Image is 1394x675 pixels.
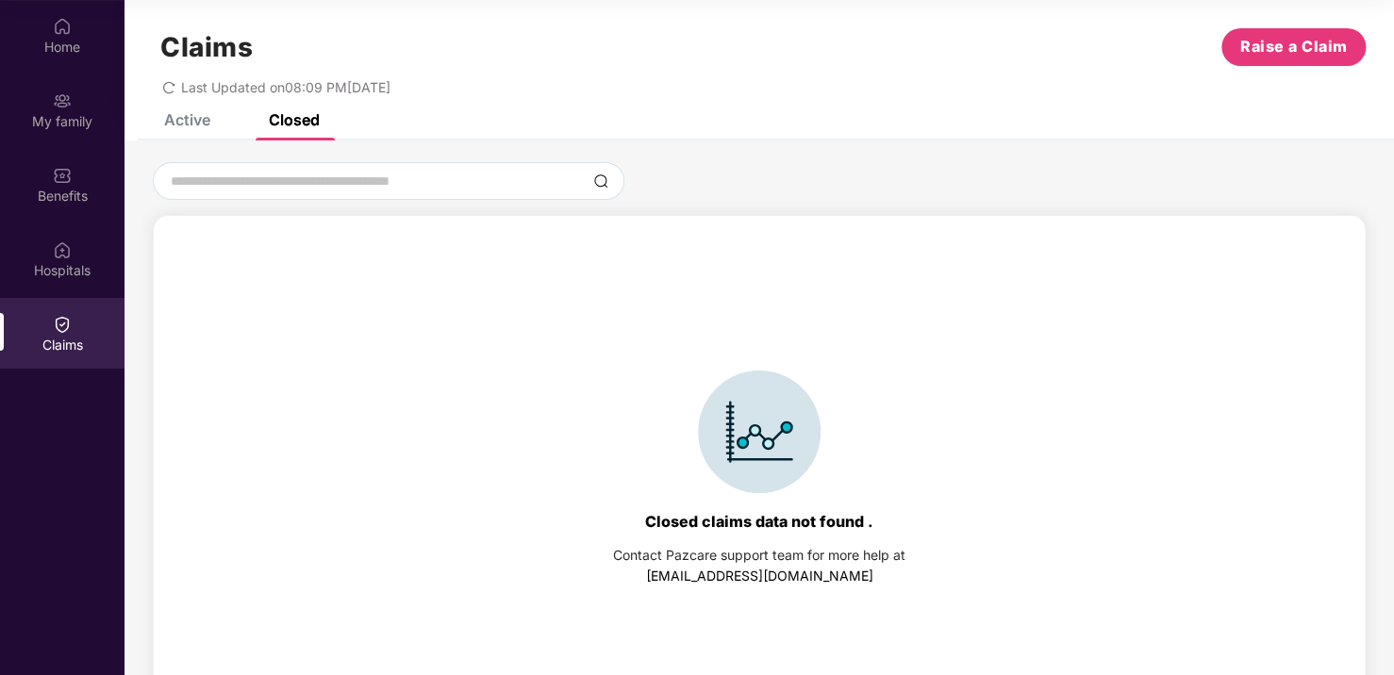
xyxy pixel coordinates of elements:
img: svg+xml;base64,PHN2ZyBpZD0iSWNvbl9DbGFpbSIgZGF0YS1uYW1lPSJJY29uIENsYWltIiB4bWxucz0iaHR0cDovL3d3dy... [698,370,821,493]
img: svg+xml;base64,PHN2ZyBpZD0iQmVuZWZpdHMiIHhtbG5zPSJodHRwOi8vd3d3LnczLm9yZy8yMDAwL3N2ZyIgd2lkdGg9Ij... [53,166,72,185]
img: svg+xml;base64,PHN2ZyBpZD0iSG9tZSIgeG1sbnM9Imh0dHA6Ly93d3cudzMub3JnLzIwMDAvc3ZnIiB3aWR0aD0iMjAiIG... [53,17,72,36]
div: Contact Pazcare support team for more help at [613,545,905,566]
div: Active [164,110,210,129]
div: Closed claims data not found . [645,512,873,531]
div: Closed [269,110,320,129]
a: [EMAIL_ADDRESS][DOMAIN_NAME] [646,568,873,584]
img: svg+xml;base64,PHN2ZyBpZD0iU2VhcmNoLTMyeDMyIiB4bWxucz0iaHR0cDovL3d3dy53My5vcmcvMjAwMC9zdmciIHdpZH... [593,173,608,189]
h1: Claims [160,31,253,63]
img: svg+xml;base64,PHN2ZyB3aWR0aD0iMjAiIGhlaWdodD0iMjAiIHZpZXdCb3g9IjAgMCAyMCAyMCIgZmlsbD0ibm9uZSIgeG... [53,91,72,110]
img: svg+xml;base64,PHN2ZyBpZD0iQ2xhaW0iIHhtbG5zPSJodHRwOi8vd3d3LnczLm9yZy8yMDAwL3N2ZyIgd2lkdGg9IjIwIi... [53,315,72,334]
span: Last Updated on 08:09 PM[DATE] [181,79,390,95]
img: svg+xml;base64,PHN2ZyBpZD0iSG9zcGl0YWxzIiB4bWxucz0iaHR0cDovL3d3dy53My5vcmcvMjAwMC9zdmciIHdpZHRoPS... [53,240,72,259]
button: Raise a Claim [1221,28,1366,66]
span: redo [162,79,175,95]
span: Raise a Claim [1240,35,1348,58]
